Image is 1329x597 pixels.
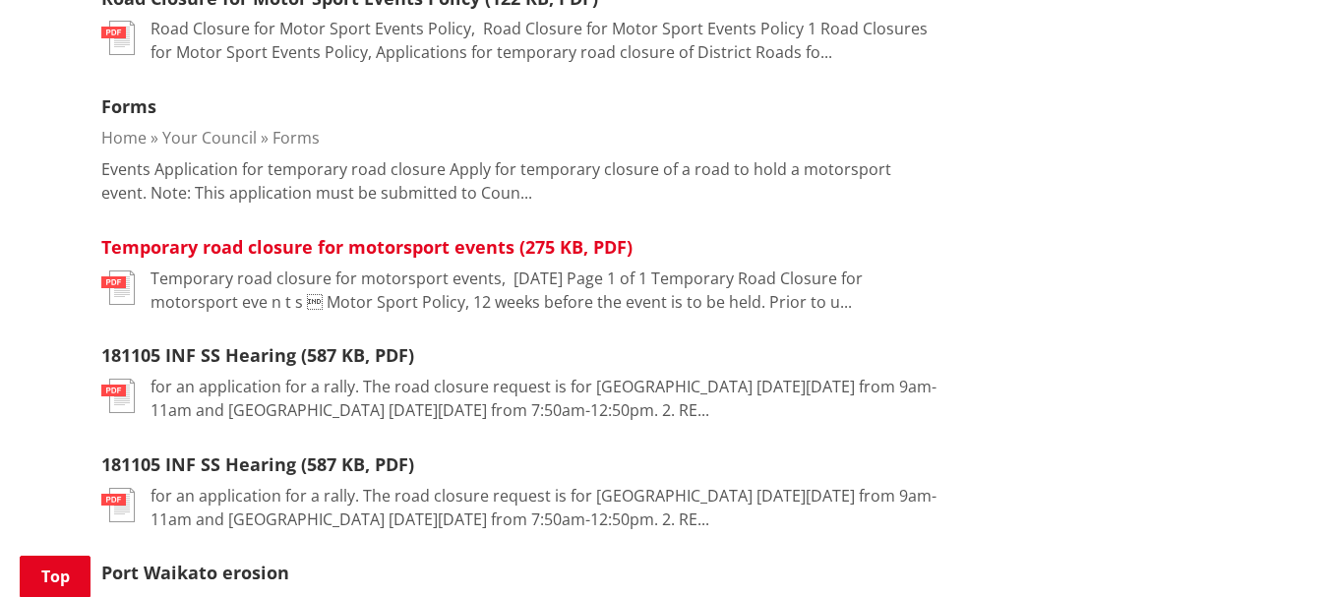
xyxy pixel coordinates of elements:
p: for an application for a rally. The road closure request is for [GEOGRAPHIC_DATA] [DATE][DATE] fr... [151,375,939,422]
img: document-pdf.svg [101,270,135,305]
a: 181105 INF SS Hearing (587 KB, PDF) [101,343,414,367]
iframe: Messenger Launcher [1238,514,1309,585]
a: 181105 INF SS Hearing (587 KB, PDF) [101,452,414,476]
p: Events Application for temporary road closure Apply for temporary closure of a road to hold a mot... [101,157,939,205]
p: for an application for a rally. The road closure request is for [GEOGRAPHIC_DATA] [DATE][DATE] fr... [151,484,939,531]
a: Port Waikato erosion [101,561,289,584]
img: document-pdf.svg [101,488,135,522]
a: Top [20,556,91,597]
a: Temporary road closure for motorsport events (275 KB, PDF) [101,235,633,259]
img: document-pdf.svg [101,379,135,413]
p: Temporary road closure for motorsport events, ﻿ [DATE] Page 1 of 1 Temporary Road Closure for mot... [151,267,939,314]
a: Forms [272,127,320,149]
a: Your Council [162,127,257,149]
a: Home [101,127,147,149]
a: Forms [101,94,156,118]
p: Road Closure for Motor Sport Events Policy, ﻿ Road Closure for Motor Sport Events Policy 1 Road C... [151,17,939,64]
img: document-pdf.svg [101,21,135,55]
